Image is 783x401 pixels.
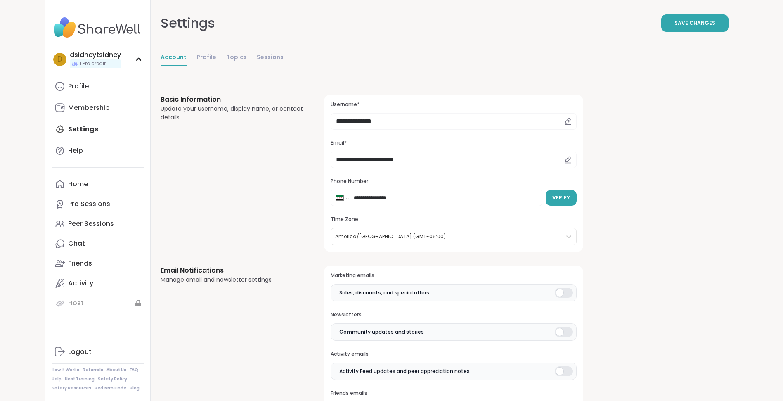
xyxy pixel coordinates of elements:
[331,140,576,147] h3: Email*
[331,390,576,397] h3: Friends emails
[674,19,715,27] span: Save Changes
[52,367,79,373] a: How It Works
[68,239,85,248] div: Chat
[52,98,144,118] a: Membership
[331,272,576,279] h3: Marketing emails
[331,216,576,223] h3: Time Zone
[68,180,88,189] div: Home
[52,293,144,313] a: Host
[331,101,576,108] h3: Username*
[52,194,144,214] a: Pro Sessions
[52,342,144,362] a: Logout
[98,376,127,382] a: Safety Policy
[57,54,62,65] span: d
[106,367,126,373] a: About Us
[130,385,140,391] a: Blog
[52,174,144,194] a: Home
[80,60,106,67] span: 1 Pro credit
[331,351,576,358] h3: Activity emails
[196,50,216,66] a: Profile
[83,367,103,373] a: Referrals
[70,50,121,59] div: dsidneytsidney
[546,190,577,206] button: Verify
[161,50,187,66] a: Account
[331,178,576,185] h3: Phone Number
[68,82,89,91] div: Profile
[52,13,144,42] img: ShareWell Nav Logo
[339,289,429,297] span: Sales, discounts, and special offers
[52,76,144,96] a: Profile
[130,367,138,373] a: FAQ
[161,95,305,104] h3: Basic Information
[257,50,284,66] a: Sessions
[552,194,570,202] span: Verify
[52,214,144,234] a: Peer Sessions
[161,275,305,284] div: Manage email and newsletter settings
[68,347,92,356] div: Logout
[52,273,144,293] a: Activity
[331,311,576,318] h3: Newsletters
[52,376,62,382] a: Help
[52,234,144,254] a: Chat
[52,385,91,391] a: Safety Resources
[339,328,424,336] span: Community updates and stories
[161,13,215,33] div: Settings
[52,254,144,273] a: Friends
[68,146,83,155] div: Help
[661,14,729,32] button: Save Changes
[68,299,84,308] div: Host
[68,199,110,209] div: Pro Sessions
[65,376,95,382] a: Host Training
[68,279,93,288] div: Activity
[161,266,305,275] h3: Email Notifications
[226,50,247,66] a: Topics
[52,141,144,161] a: Help
[68,103,110,112] div: Membership
[95,385,126,391] a: Redeem Code
[68,259,92,268] div: Friends
[339,368,470,375] span: Activity Feed updates and peer appreciation notes
[161,104,305,122] div: Update your username, display name, or contact details
[68,219,114,228] div: Peer Sessions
